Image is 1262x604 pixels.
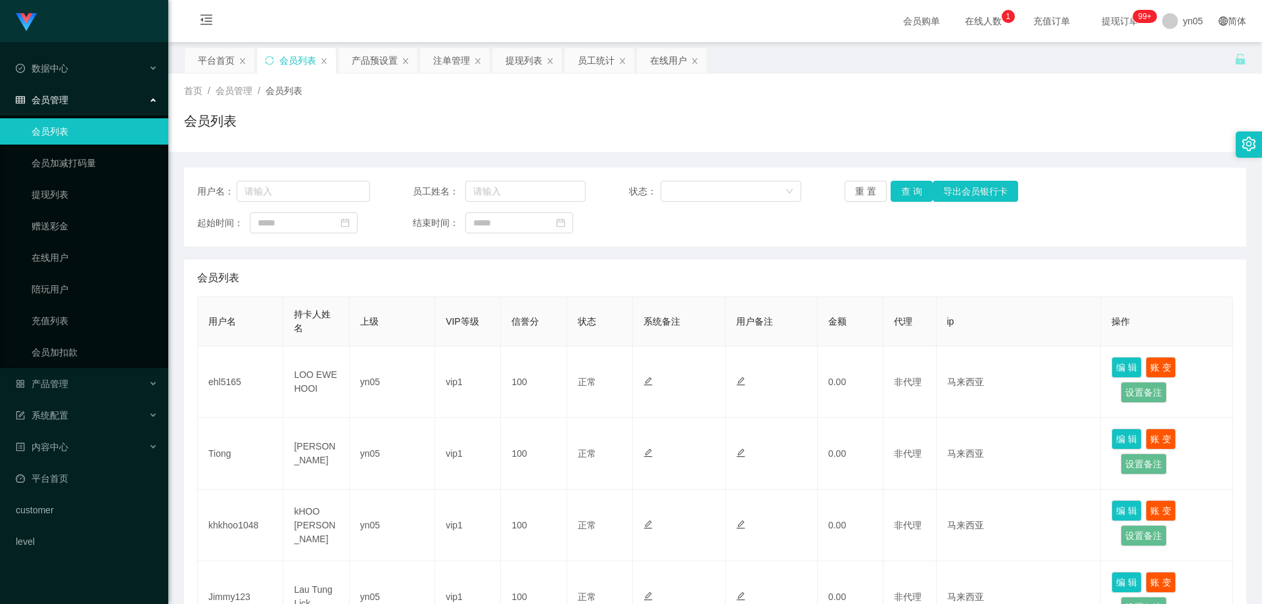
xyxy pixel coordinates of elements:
a: 赠送彩金 [32,213,158,239]
button: 设置备注 [1121,453,1167,475]
div: 注单管理 [433,48,470,73]
td: yn05 [350,490,435,561]
td: 马来西亚 [937,346,1102,418]
i: 图标: setting [1242,137,1256,151]
h1: 会员列表 [184,111,237,131]
span: 会员管理 [216,85,252,96]
span: VIP等级 [446,316,479,327]
td: LOO EWE HOOI [283,346,349,418]
td: khkhoo1048 [198,490,283,561]
td: 0.00 [818,418,883,490]
a: 会员加扣款 [32,339,158,365]
i: 图标: edit [643,592,653,601]
a: 会员列表 [32,118,158,145]
span: 内容中心 [16,442,68,452]
td: yn05 [350,346,435,418]
span: 操作 [1111,316,1130,327]
button: 重 置 [845,181,887,202]
div: 员工统计 [578,48,615,73]
i: 图标: edit [736,592,745,601]
span: 系统配置 [16,410,68,421]
i: 图标: close [402,57,409,65]
sup: 306 [1133,10,1156,23]
div: 提现列表 [505,48,542,73]
a: 图标: dashboard平台首页 [16,465,158,492]
span: 起始时间： [197,216,250,230]
i: 图标: calendar [340,218,350,227]
button: 导出会员银行卡 [933,181,1018,202]
i: 图标: edit [736,377,745,386]
td: vip1 [435,346,501,418]
span: 状态 [578,316,596,327]
span: 员工姓名： [413,185,465,198]
span: 持卡人姓名 [294,309,331,333]
span: 正常 [578,448,596,459]
i: 图标: close [239,57,246,65]
a: customer [16,497,158,523]
i: 图标: edit [736,448,745,457]
i: 图标: close [691,57,699,65]
i: 图标: table [16,95,25,105]
span: 首页 [184,85,202,96]
span: / [208,85,210,96]
a: level [16,528,158,555]
span: 用户名： [197,185,237,198]
span: 用户名 [208,316,236,327]
i: 图标: close [619,57,626,65]
div: 在线用户 [650,48,687,73]
a: 陪玩用户 [32,276,158,302]
div: 平台首页 [198,48,235,73]
i: 图标: menu-fold [184,1,229,43]
span: 结束时间： [413,216,465,230]
i: 图标: edit [643,520,653,529]
span: 正常 [578,377,596,387]
i: 图标: edit [643,448,653,457]
input: 请输入 [237,181,370,202]
td: 0.00 [818,346,883,418]
span: 会员管理 [16,95,68,105]
button: 查 询 [891,181,933,202]
td: 100 [501,346,567,418]
a: 充值列表 [32,308,158,334]
span: 代理 [894,316,912,327]
i: 图标: edit [643,377,653,386]
span: 产品管理 [16,379,68,389]
button: 编 辑 [1111,357,1142,378]
input: 请输入 [465,181,586,202]
img: logo.9652507e.png [16,13,37,32]
i: 图标: global [1219,16,1228,26]
td: 马来西亚 [937,490,1102,561]
i: 图标: down [785,187,793,197]
td: yn05 [350,418,435,490]
button: 账 变 [1146,572,1176,593]
td: 0.00 [818,490,883,561]
button: 编 辑 [1111,500,1142,521]
span: 在线人数 [958,16,1008,26]
i: 图标: edit [736,520,745,529]
i: 图标: check-circle-o [16,64,25,73]
span: 非代理 [894,592,922,602]
span: 非代理 [894,377,922,387]
a: 在线用户 [32,244,158,271]
p: 1 [1006,10,1010,23]
i: 图标: calendar [556,218,565,227]
td: 马来西亚 [937,418,1102,490]
span: 非代理 [894,448,922,459]
i: 图标: appstore-o [16,379,25,388]
span: 信誉分 [511,316,539,327]
div: 产品预设置 [352,48,398,73]
a: 提现列表 [32,181,158,208]
button: 账 变 [1146,429,1176,450]
sup: 1 [1002,10,1015,23]
button: 编 辑 [1111,429,1142,450]
span: 用户备注 [736,316,773,327]
span: 金额 [828,316,847,327]
span: 会员列表 [266,85,302,96]
td: vip1 [435,490,501,561]
div: 会员列表 [279,48,316,73]
button: 编 辑 [1111,572,1142,593]
button: 设置备注 [1121,382,1167,403]
i: 图标: close [320,57,328,65]
span: 上级 [360,316,379,327]
td: vip1 [435,418,501,490]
